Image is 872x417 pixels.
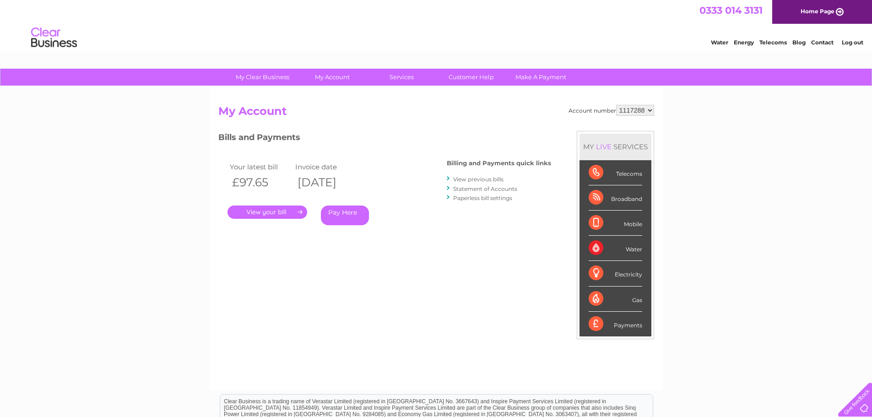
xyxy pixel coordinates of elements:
[294,69,370,86] a: My Account
[364,69,439,86] a: Services
[31,24,77,52] img: logo.png
[218,105,654,122] h2: My Account
[699,5,763,16] a: 0333 014 3131
[293,161,359,173] td: Invoice date
[293,173,359,192] th: [DATE]
[321,206,369,225] a: Pay Here
[453,195,512,201] a: Paperless bill settings
[594,142,613,151] div: LIVE
[227,206,307,219] a: .
[580,134,651,160] div: MY SERVICES
[453,185,517,192] a: Statement of Accounts
[589,211,642,236] div: Mobile
[842,39,863,46] a: Log out
[227,173,293,192] th: £97.65
[711,39,728,46] a: Water
[447,160,551,167] h4: Billing and Payments quick links
[734,39,754,46] a: Energy
[792,39,806,46] a: Blog
[433,69,509,86] a: Customer Help
[589,287,642,312] div: Gas
[453,176,504,183] a: View previous bills
[589,261,642,286] div: Electricity
[220,5,653,44] div: Clear Business is a trading name of Verastar Limited (registered in [GEOGRAPHIC_DATA] No. 3667643...
[759,39,787,46] a: Telecoms
[589,160,642,185] div: Telecoms
[218,131,551,147] h3: Bills and Payments
[589,236,642,261] div: Water
[225,69,300,86] a: My Clear Business
[811,39,834,46] a: Contact
[589,185,642,211] div: Broadband
[569,105,654,116] div: Account number
[503,69,579,86] a: Make A Payment
[589,312,642,336] div: Payments
[227,161,293,173] td: Your latest bill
